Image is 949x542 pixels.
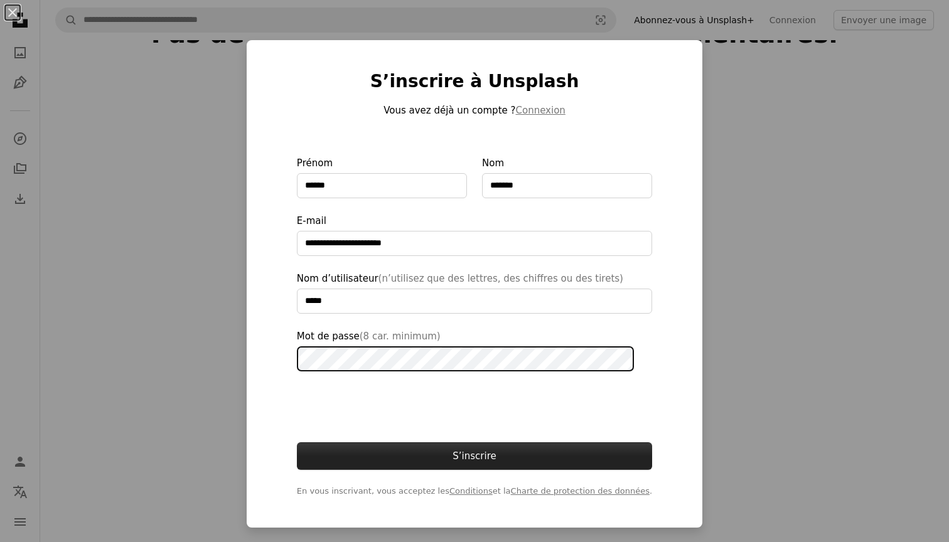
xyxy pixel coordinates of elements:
p: Vous avez déjà un compte ? [297,103,652,118]
h1: S’inscrire à Unsplash [297,70,652,93]
label: Mot de passe [297,329,652,371]
a: Charte de protection des données [511,486,650,496]
span: (n’utilisez que des lettres, des chiffres ou des tirets) [378,273,623,284]
input: Prénom [297,173,467,198]
input: Nom [482,173,652,198]
button: S’inscrire [297,442,652,470]
button: Connexion [515,103,565,118]
input: Nom d’utilisateur(n’utilisez que des lettres, des chiffres ou des tirets) [297,289,652,314]
a: Conditions [449,486,493,496]
input: Mot de passe(8 car. minimum) [297,346,634,371]
label: Nom d’utilisateur [297,271,652,314]
span: En vous inscrivant, vous acceptez les et la . [297,485,652,497]
span: (8 car. minimum) [360,331,441,342]
label: Prénom [297,156,467,198]
label: E-mail [297,213,652,256]
label: Nom [482,156,652,198]
input: E-mail [297,231,652,256]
